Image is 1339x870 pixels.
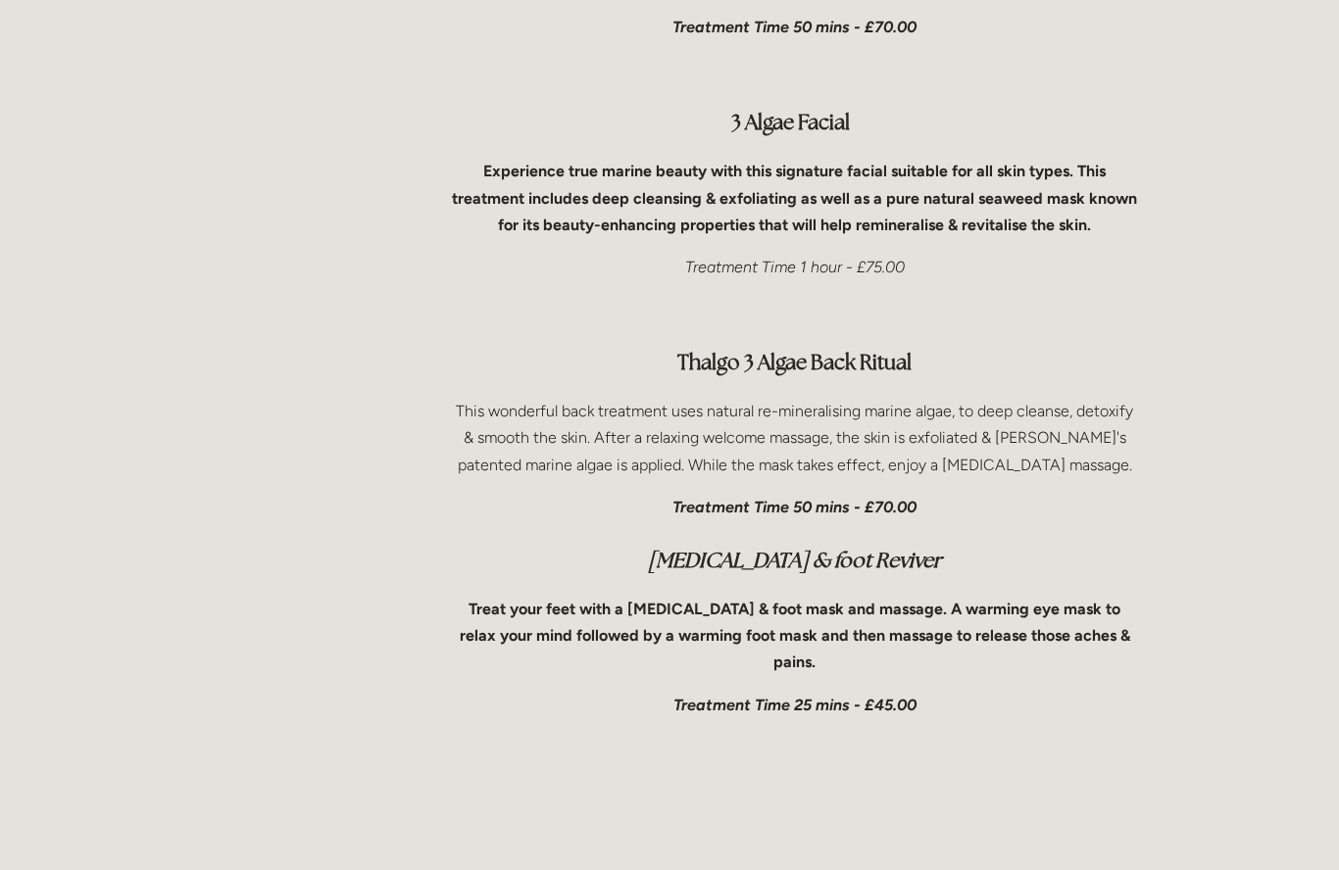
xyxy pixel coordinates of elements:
strong: Thalgo 3 Algae Back Ritual [677,349,912,375]
em: [MEDICAL_DATA] & foot Reviver [648,547,942,573]
strong: Experience true marine beauty with this signature facial suitable for all skin types. This treatm... [452,162,1141,233]
em: Treatment Time 50 mins - £70.00 [672,18,917,36]
strong: 3 Algae Facial [731,109,858,135]
strong: Treat your feet with a [MEDICAL_DATA] & foot mask and massage. A warming eye mask to relax your m... [460,600,1134,671]
em: Treatment Time 1 hour - £75.00 [685,258,905,276]
em: Treatment Time 50 mins - £70.00 [672,498,917,516]
p: This wonderful back treatment uses natural re-mineralising marine algae, to deep cleanse, detoxif... [451,398,1138,478]
em: Treatment Time 25 mins - £45.00 [673,696,917,714]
